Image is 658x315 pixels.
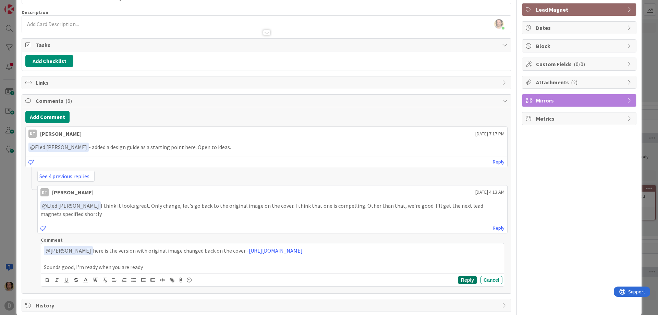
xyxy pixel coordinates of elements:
div: DT [28,130,37,138]
span: Attachments [536,78,624,86]
p: I think it looks great. Only change, let's go back to the original image on the cover. I think th... [40,201,504,218]
span: Tasks [36,41,499,49]
span: Mirrors [536,96,624,105]
div: [PERSON_NAME] [40,130,82,138]
button: Cancel [480,276,502,284]
a: Reply [493,158,504,166]
span: @ [30,144,35,150]
span: Comment [41,237,63,243]
span: Dates [536,24,624,32]
a: [URL][DOMAIN_NAME] [249,247,303,254]
span: Custom Fields [536,60,624,68]
span: Lead Magnet [536,5,624,14]
span: Support [14,1,31,9]
button: Add Comment [25,111,70,123]
p: here is the version with original image changed back on the cover - [44,246,501,255]
div: [PERSON_NAME] [52,188,94,196]
span: [DATE] 4:13 AM [475,189,504,196]
span: ( 0/0 ) [574,61,585,68]
span: Comments [36,97,499,105]
p: - added a design guide as a starting point here. Open to ideas. [28,143,504,152]
span: Metrics [536,114,624,123]
span: Eled [PERSON_NAME] [42,202,99,209]
span: [PERSON_NAME] [46,247,91,254]
span: ( 6 ) [65,97,72,104]
span: @ [46,247,50,254]
img: 1Ol1I4EqlztBw9wu105dBxD3jTh8plql.jpg [494,19,504,29]
span: Eled [PERSON_NAME] [30,144,87,150]
span: ( 2 ) [571,79,577,86]
span: History [36,301,499,310]
span: [DATE] 7:17 PM [475,130,504,137]
p: Sounds good, I'm ready when you are ready. [44,263,501,271]
a: Reply [493,224,504,232]
button: Reply [458,276,477,284]
div: DT [40,188,49,196]
button: Add Checklist [25,55,73,67]
span: Links [36,78,499,87]
span: @ [42,202,47,209]
a: See 4 previous replies... [37,171,95,182]
span: Description [22,9,48,15]
span: Block [536,42,624,50]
